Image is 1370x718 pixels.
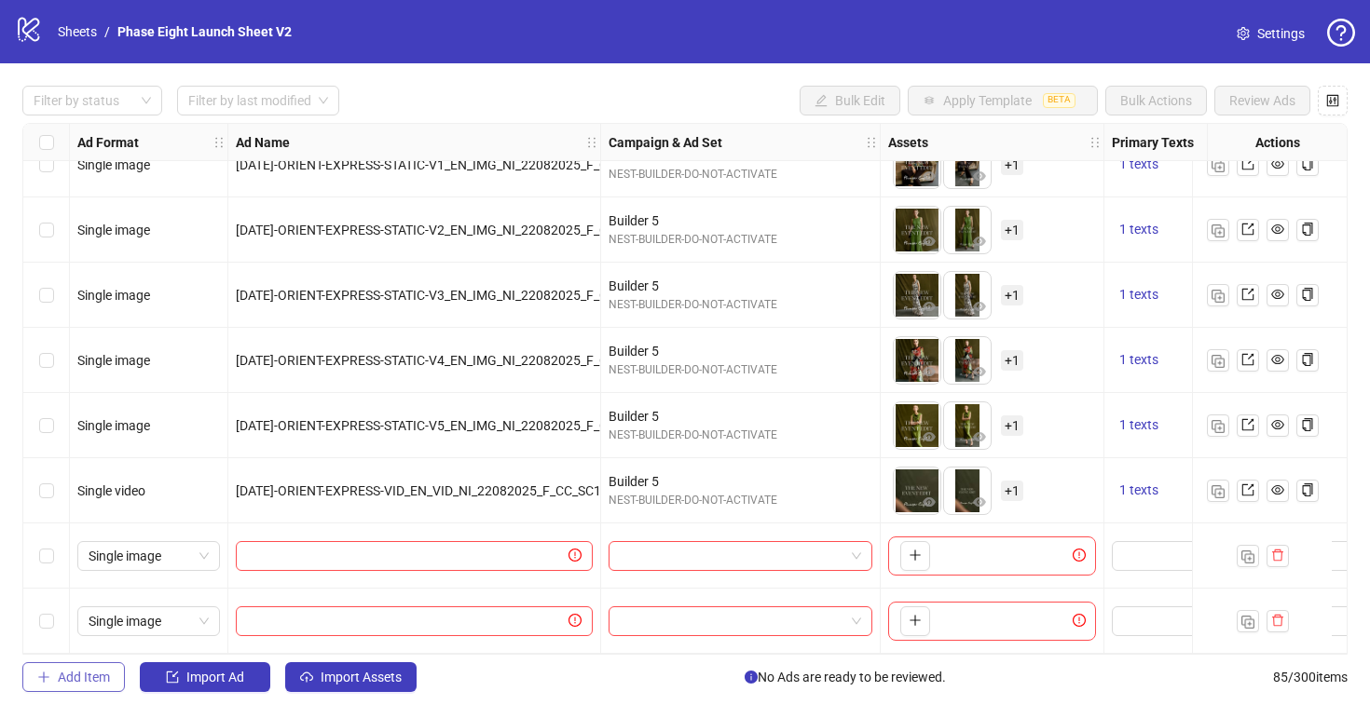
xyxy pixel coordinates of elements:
[609,361,872,379] div: NEST-BUILDER-DO-NOT-ACTIVATE
[1112,349,1166,372] button: 1 texts
[1119,287,1158,302] span: 1 texts
[212,136,226,149] span: holder
[23,263,70,328] div: Select row 80
[609,296,872,314] div: NEST-BUILDER-DO-NOT-ACTIVATE
[894,207,940,253] img: Asset 1
[894,402,940,449] img: Asset 1
[973,169,986,183] span: eye
[1273,667,1348,687] span: 85 / 300 items
[58,670,110,684] span: Add Item
[1271,614,1284,627] span: delete
[77,288,150,303] span: Single image
[968,427,991,449] button: Preview
[1301,157,1314,170] span: copy
[23,393,70,458] div: Select row 82
[77,483,145,498] span: Single video
[968,296,991,318] button: Preview
[609,166,872,183] div: NEST-BUILDER-DO-NOT-ACTIVATE
[609,210,872,231] div: Builder 5
[609,341,872,361] div: Builder 5
[1271,483,1284,496] span: eye
[1241,223,1254,236] span: export
[745,667,946,687] span: No Ads are ready to be reviewed.
[1301,483,1314,496] span: copy
[878,136,891,149] span: holder
[1119,156,1158,171] span: 1 texts
[1089,136,1102,149] span: holder
[918,231,940,253] button: Preview
[166,671,179,684] span: import
[609,492,872,509] div: NEST-BUILDER-DO-NOT-ACTIVATE
[1207,414,1229,437] button: Duplicate
[236,483,754,498] span: [DATE]-ORIENT-EXPRESS-VID_EN_VID_NI_22082025_F_CC_SC1_USP11_ORIENT-EXPRESS
[23,197,70,263] div: Select row 79
[1001,350,1023,371] span: + 1
[609,276,872,296] div: Builder 5
[1241,616,1254,629] img: Duplicate
[1271,418,1284,431] span: eye
[236,353,798,368] span: [DATE]-ORIENT-EXPRESS-STATIC-V4_EN_IMG_NI_22082025_F_CC_SC1_USP11_ORIENT-EXPRESS
[1241,418,1254,431] span: export
[23,124,70,161] div: Select all rows
[1241,483,1254,496] span: export
[1207,219,1229,241] button: Duplicate
[894,142,940,188] img: Asset 1
[1237,27,1250,40] span: setting
[944,272,991,318] img: Asset 2
[918,166,940,188] button: Preview
[745,671,758,684] span: info-circle
[918,427,940,449] button: Preview
[77,223,150,237] span: Single image
[1112,132,1194,153] strong: Primary Texts
[1112,480,1166,502] button: 1 texts
[918,492,940,514] button: Preview
[1105,86,1207,115] button: Bulk Actions
[973,495,986,508] span: eye
[1241,288,1254,301] span: export
[1119,352,1158,367] span: 1 texts
[37,671,50,684] span: plus
[1222,19,1320,48] a: Settings
[923,235,936,248] span: eye
[1001,220,1023,240] span: + 1
[1112,284,1166,306] button: 1 texts
[1001,285,1023,305] span: + 1
[1207,349,1229,372] button: Duplicate
[909,549,922,562] span: plus
[223,124,227,160] div: Resize Ad Format column
[1001,155,1023,175] span: + 1
[236,157,798,172] span: [DATE]-ORIENT-EXPRESS-STATIC-V1_EN_IMG_NI_22082025_F_CC_SC1_USP11_ORIENT-EXPRESS
[1301,353,1314,366] span: copy
[1102,136,1115,149] span: holder
[1112,154,1166,176] button: 1 texts
[1073,614,1091,627] span: exclamation-circle
[944,467,991,514] img: Asset 2
[236,132,290,153] strong: Ad Name
[23,132,70,197] div: Select row 78
[894,337,940,384] img: Asset 1
[973,300,986,313] span: eye
[77,418,150,433] span: Single image
[1271,353,1284,366] span: eye
[104,21,110,42] li: /
[1241,550,1254,563] img: Duplicate
[236,288,798,303] span: [DATE]-ORIENT-EXPRESS-STATIC-V3_EN_IMG_NI_22082025_F_CC_SC1_USP11_ORIENT-EXPRESS
[609,471,872,492] div: Builder 5
[944,142,991,188] img: Asset 2
[918,361,940,384] button: Preview
[968,231,991,253] button: Preview
[77,353,150,368] span: Single image
[22,662,125,692] button: Add Item
[23,458,70,523] div: Select row 83
[968,361,991,384] button: Preview
[800,86,900,115] button: Bulk Edit
[1212,485,1225,498] img: Duplicate
[1237,545,1259,567] button: Duplicate
[1212,159,1225,172] img: Duplicate
[596,124,600,160] div: Resize Ad Name column
[1318,86,1348,115] button: Configure table settings
[23,328,70,393] div: Select row 81
[89,542,209,570] span: Single image
[77,157,150,172] span: Single image
[923,365,936,378] span: eye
